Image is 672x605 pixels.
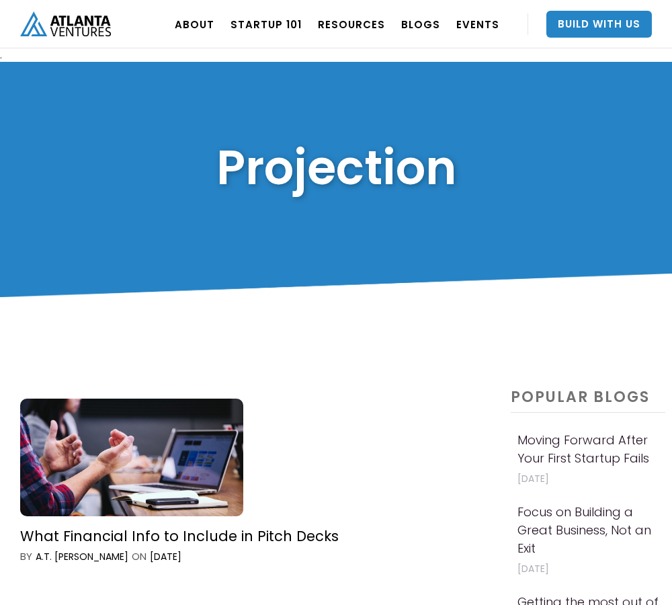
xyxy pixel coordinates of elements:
[132,550,146,563] div: ON
[511,426,665,494] a: Moving Forward After Your First Startup Fails[DATE]
[511,498,665,584] a: Focus on Building a Great Business, Not an Exit[DATE]
[517,431,659,467] h4: Moving Forward After Your First Startup Fails
[456,5,499,43] a: EVENTS
[517,503,659,557] h4: Focus on Building a Great Business, Not an Exit
[511,389,665,413] h4: popular BLOGS
[150,550,181,563] div: [DATE]
[36,550,128,563] div: A.T. [PERSON_NAME]
[230,5,302,43] a: Startup 101
[318,5,385,43] a: RESOURCES
[7,380,493,581] a: What Financial Info to Include in Pitch DecksbyA.T. [PERSON_NAME]ON[DATE]
[20,550,32,563] div: by
[546,11,652,38] a: Build With Us
[401,5,440,43] a: BLOGS
[517,561,659,577] p: [DATE]
[517,471,659,487] p: [DATE]
[20,527,339,545] div: What Financial Info to Include in Pitch Decks
[175,5,214,43] a: ABOUT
